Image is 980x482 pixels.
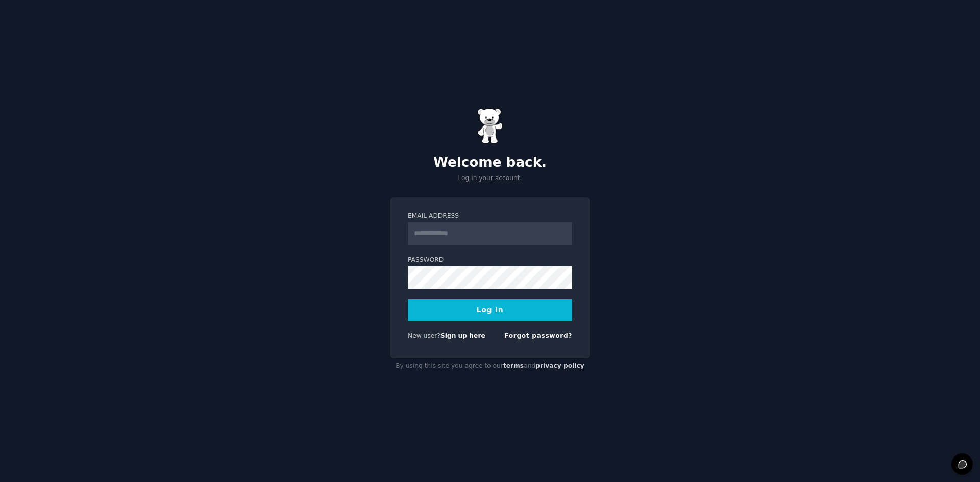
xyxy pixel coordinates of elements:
button: Log In [408,299,572,321]
h2: Welcome back. [390,155,590,171]
label: Password [408,256,572,265]
a: privacy policy [535,362,584,369]
span: New user? [408,332,440,339]
a: Forgot password? [504,332,572,339]
a: terms [503,362,524,369]
label: Email Address [408,212,572,221]
div: By using this site you agree to our and [390,358,590,374]
img: Gummy Bear [477,108,503,144]
p: Log in your account. [390,174,590,183]
a: Sign up here [440,332,485,339]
